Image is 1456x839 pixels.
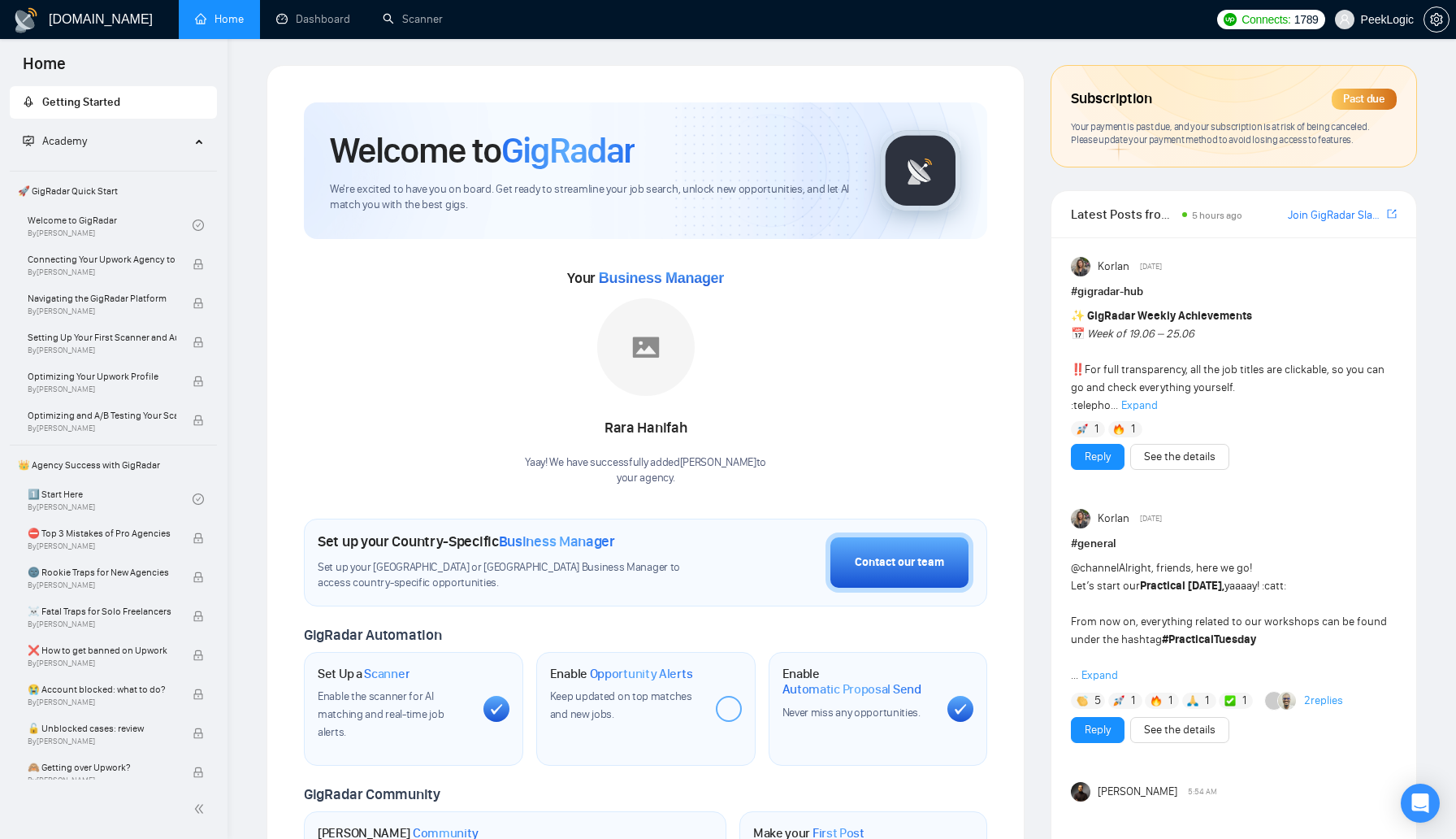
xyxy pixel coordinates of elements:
span: Optimizing and A/B Testing Your Scanner for Better Results [28,407,176,424]
span: lock [193,376,204,387]
span: lock [193,767,204,778]
img: Uzo Okafor [1278,692,1296,710]
img: placeholder.png [597,298,695,396]
button: Reply [1071,444,1124,470]
span: Setting Up Your First Scanner and Auto-Bidder [28,329,176,346]
h1: Set up your Country-Specific [318,533,615,550]
span: Optimizing Your Upwork Profile [28,368,176,385]
a: Reply [1085,448,1111,466]
span: By [PERSON_NAME] [28,619,176,629]
img: 🚀 [1077,424,1088,435]
span: Enable the scanner for AI matching and real-time job alerts. [318,689,444,739]
img: logo [13,7,39,33]
span: lock [193,415,204,426]
span: [DATE] [1140,511,1162,526]
a: Reply [1085,721,1111,739]
img: Korlan [1071,509,1090,528]
span: Korlan [1098,510,1129,528]
span: 1 [1094,421,1098,437]
span: 🔓 Unblocked cases: review [28,720,176,737]
span: Opportunity Alerts [590,666,693,682]
em: Week of 19.06 – 25.06 [1087,327,1194,341]
span: 😭 Account blocked: what to do? [28,681,176,698]
span: GigRadar Community [304,785,440,803]
span: Korlan [1098,258,1129,276]
span: Navigating the GigRadar Platform [28,290,176,306]
span: lock [193,337,204,348]
button: See the details [1130,717,1229,743]
span: By [PERSON_NAME] [28,424,176,433]
span: Subscription [1071,85,1151,113]
span: @channel [1071,561,1119,575]
div: Past due [1332,89,1397,110]
span: For full transparency, all the job titles are clickable, so you can go and check everything yours... [1071,309,1384,412]
span: lock [193,689,204,700]
img: Korlan [1071,257,1090,276]
span: By [PERSON_NAME] [28,346,176,355]
img: gigradar-logo.png [880,130,961,211]
span: 5 [1094,693,1101,709]
span: check-circle [193,493,204,505]
span: 🚀 GigRadar Quick Start [11,175,215,207]
span: Academy [42,134,87,148]
span: lock [193,298,204,309]
span: ‼️ [1071,363,1085,376]
span: Connecting Your Upwork Agency to GigRadar [28,251,176,267]
span: 👑 Agency Success with GigRadar [11,449,215,481]
a: searchScanner [383,12,443,26]
strong: GigRadar Weekly Achievements [1087,309,1252,323]
span: Latest Posts from the GigRadar Community [1071,204,1177,224]
span: By [PERSON_NAME] [28,541,176,551]
span: Expand [1121,398,1158,412]
span: Automatic Proposal Send [782,681,921,698]
span: GigRadar [501,128,635,172]
a: Welcome to GigRadarBy[PERSON_NAME] [28,207,193,243]
span: By [PERSON_NAME] [28,698,176,707]
span: Expand [1081,668,1118,682]
span: fund-projection-screen [23,135,34,146]
span: By [PERSON_NAME] [28,385,176,394]
a: See the details [1144,448,1215,466]
span: By [PERSON_NAME] [28,306,176,316]
img: 🔥 [1113,424,1124,435]
span: Home [10,52,79,86]
span: Scanner [364,666,409,682]
span: ⛔ Top 3 Mistakes of Pro Agencies [28,525,176,541]
img: 👏 [1077,695,1088,706]
span: [PERSON_NAME] [1098,783,1177,801]
img: 🔥 [1150,695,1162,706]
span: 5:54 AM [1188,785,1217,799]
span: Getting Started [42,95,120,109]
a: See the details [1144,721,1215,739]
span: We're excited to have you on board. Get ready to streamline your job search, unlock new opportuni... [330,182,854,213]
span: Academy [23,134,87,148]
h1: Enable [550,666,693,682]
span: export [1387,207,1397,220]
span: user [1339,14,1350,25]
span: ❌ How to get banned on Upwork [28,642,176,659]
img: 🙏 [1187,695,1198,706]
a: Join GigRadar Slack Community [1288,206,1384,224]
button: Reply [1071,717,1124,743]
span: 1 [1131,421,1135,437]
img: ✅ [1224,695,1236,706]
h1: # gigradar-hub [1071,283,1397,301]
div: Contact our team [855,554,944,572]
span: Keep updated on top matches and new jobs. [550,689,692,721]
button: See the details [1130,444,1229,470]
a: 1️⃣ Start HereBy[PERSON_NAME] [28,481,193,517]
span: [DATE] [1140,259,1162,274]
button: setting [1423,7,1449,33]
span: lock [193,533,204,544]
span: 1 [1205,693,1209,709]
span: 🌚 Rookie Traps for New Agencies [28,564,176,580]
span: Business Manager [499,533,615,550]
h1: Set Up a [318,666,409,682]
span: By [PERSON_NAME] [28,659,176,668]
span: 1 [1242,693,1246,709]
h1: # general [1071,535,1397,553]
span: Alright, friends, here we go! Let’s start our yaaaay! :catt: From now on, everything related to o... [1071,561,1387,682]
span: ✨ [1071,309,1085,323]
strong: #PracticalTuesday [1162,633,1256,646]
span: 1 [1131,693,1135,709]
